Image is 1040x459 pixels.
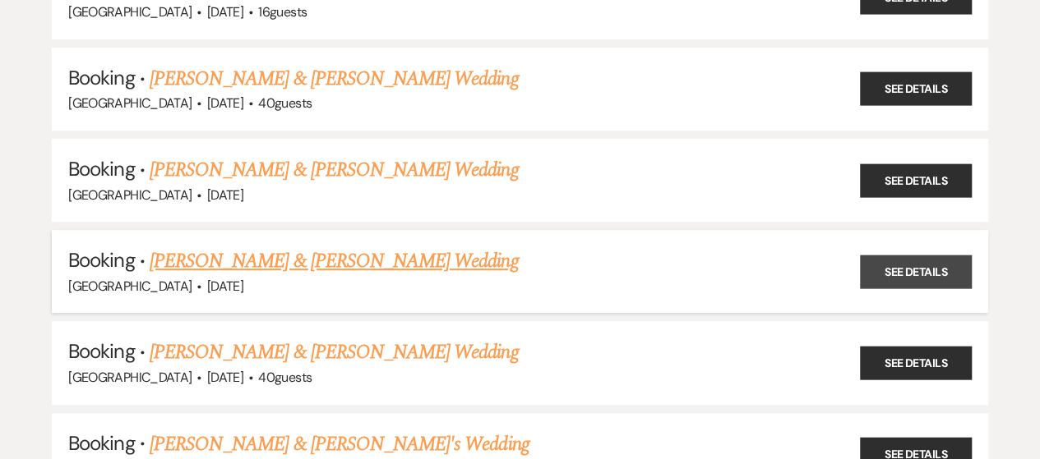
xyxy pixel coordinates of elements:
[207,278,243,295] span: [DATE]
[68,430,134,456] span: Booking
[207,3,243,21] span: [DATE]
[68,247,134,273] span: Booking
[150,337,518,367] a: [PERSON_NAME] & [PERSON_NAME] Wedding
[68,369,192,386] span: [GEOGRAPHIC_DATA]
[860,163,972,197] a: See Details
[150,155,518,185] a: [PERSON_NAME] & [PERSON_NAME] Wedding
[150,64,518,94] a: [PERSON_NAME] & [PERSON_NAME] Wedding
[207,369,243,386] span: [DATE]
[68,186,192,204] span: [GEOGRAPHIC_DATA]
[68,156,134,181] span: Booking
[150,246,518,276] a: [PERSON_NAME] & [PERSON_NAME] Wedding
[68,65,134,90] span: Booking
[68,338,134,364] span: Booking
[860,255,972,288] a: See Details
[68,3,192,21] span: [GEOGRAPHIC_DATA]
[860,72,972,106] a: See Details
[258,3,307,21] span: 16 guests
[860,346,972,379] a: See Details
[207,186,243,204] span: [DATE]
[207,94,243,112] span: [DATE]
[258,94,312,112] span: 40 guests
[68,94,192,112] span: [GEOGRAPHIC_DATA]
[150,429,529,459] a: [PERSON_NAME] & [PERSON_NAME]'s Wedding
[258,369,312,386] span: 40 guests
[68,278,192,295] span: [GEOGRAPHIC_DATA]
